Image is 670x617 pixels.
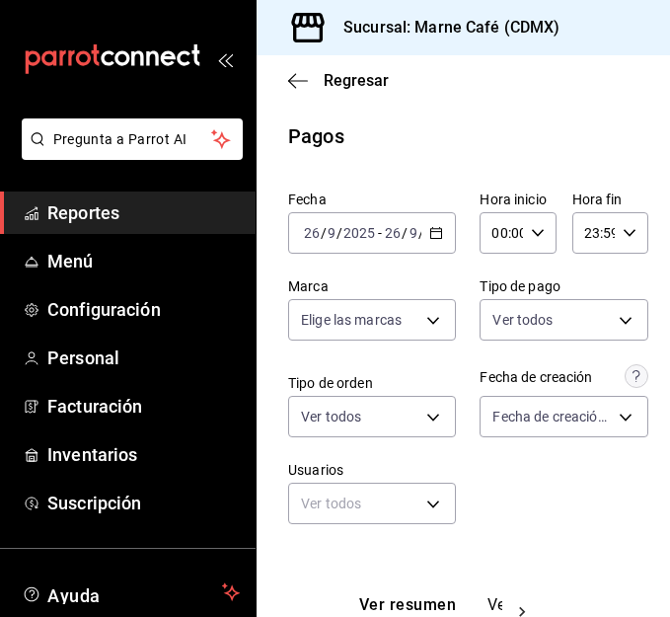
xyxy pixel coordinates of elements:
button: Pregunta a Parrot AI [22,118,243,160]
span: Inventarios [47,441,240,468]
span: Suscripción [47,490,240,516]
span: / [402,225,408,241]
span: / [418,225,424,241]
span: Ayuda [47,580,214,604]
input: -- [384,225,402,241]
span: Facturación [47,393,240,420]
label: Usuarios [288,463,456,477]
label: Hora inicio [480,193,556,206]
label: Marca [288,279,456,293]
label: Tipo de pago [480,279,647,293]
input: -- [303,225,321,241]
label: Hora fin [572,193,648,206]
input: ---- [342,225,376,241]
input: -- [327,225,336,241]
span: Pregunta a Parrot AI [53,129,212,150]
h3: Sucursal: Marne Café (CDMX) [328,16,560,39]
span: Ver todos [492,310,553,330]
span: Fecha de creación de orden [492,407,611,426]
span: Menú [47,248,240,274]
label: Fecha [288,193,456,206]
div: Fecha de creación [480,367,592,388]
label: Tipo de orden [288,376,456,390]
div: Pagos [288,121,344,151]
span: Regresar [324,71,389,90]
button: Regresar [288,71,389,90]
div: Ver todos [288,483,456,524]
span: - [378,225,382,241]
input: -- [409,225,418,241]
span: / [321,225,327,241]
span: Reportes [47,199,240,226]
span: Personal [47,345,240,371]
a: Pregunta a Parrot AI [14,143,243,164]
span: Ver todos [301,407,361,426]
span: / [336,225,342,241]
span: Configuración [47,296,240,323]
button: open_drawer_menu [217,51,233,67]
span: Elige las marcas [301,310,402,330]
